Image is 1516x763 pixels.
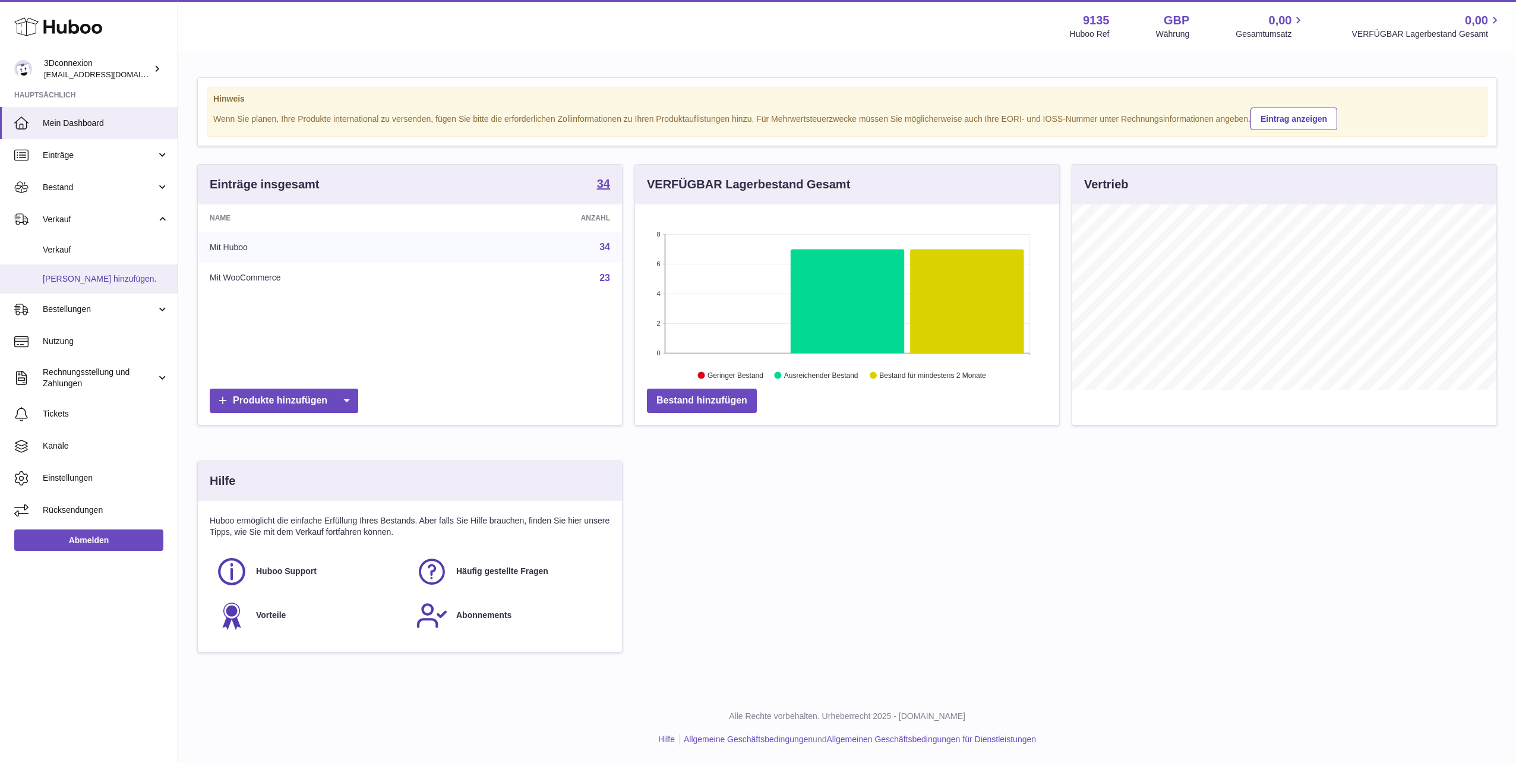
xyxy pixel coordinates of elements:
[597,178,610,190] strong: 34
[43,336,169,347] span: Nutzung
[43,505,169,516] span: Rücksendungen
[43,182,156,193] span: Bestand
[43,118,169,129] span: Mein Dashboard
[647,176,850,193] h3: VERFÜGBAR Lagerbestand Gesamt
[216,556,404,588] a: Huboo Support
[656,349,660,357] text: 0
[198,232,470,263] td: Mit Huboo
[43,244,169,256] span: Verkauf
[456,566,548,577] span: Häufig gestellte Fragen
[213,106,1481,130] div: Wenn Sie planen, Ihre Produkte international zu versenden, fügen Sie bitte die erforderlichen Zol...
[43,408,169,420] span: Tickets
[784,371,858,380] text: Ausreichender Bestand
[656,290,660,297] text: 4
[656,231,660,238] text: 8
[656,320,660,327] text: 2
[14,529,163,551] a: Abmelden
[198,204,470,232] th: Name
[1164,12,1189,29] strong: GBP
[188,711,1506,722] p: Alle Rechte vorbehalten. Urheberrecht 2025 - [DOMAIN_NAME]
[597,178,610,192] a: 34
[210,176,320,193] h3: Einträge insgesamt
[1236,29,1305,40] span: Gesamtumsatz
[1236,12,1305,40] a: 0,00 Gesamtumsatz
[1269,12,1292,29] span: 0,00
[43,273,169,285] span: [PERSON_NAME] hinzufügen.
[1465,12,1488,29] span: 0,00
[1070,29,1110,40] div: Huboo Ref
[599,242,610,252] a: 34
[43,304,156,315] span: Bestellungen
[1084,176,1128,193] h3: Vertrieb
[1083,12,1110,29] strong: 9135
[470,204,622,232] th: Anzahl
[1351,12,1502,40] a: 0,00 VERFÜGBAR Lagerbestand Gesamt
[44,70,175,79] span: [EMAIL_ADDRESS][DOMAIN_NAME]
[256,566,317,577] span: Huboo Support
[456,610,511,621] span: Abonnements
[1351,29,1502,40] span: VERFÜGBAR Lagerbestand Gesamt
[14,60,32,78] img: order_eu@3dconnexion.com
[1156,29,1190,40] div: Währung
[216,600,404,632] a: Vorteile
[879,371,986,380] text: Bestand für mindestens 2 Monate
[256,610,286,621] span: Vorteile
[43,214,156,225] span: Verkauf
[43,367,156,389] span: Rechnungsstellung und Zahlungen
[43,150,156,161] span: Einträge
[658,734,675,744] a: Hilfe
[44,58,151,80] div: 3Dconnexion
[1250,108,1337,130] a: Eintrag anzeigen
[416,600,604,632] a: Abonnements
[708,371,763,380] text: Geringer Bestand
[210,473,235,489] h3: Hilfe
[416,556,604,588] a: Häufig gestellte Fragen
[656,260,660,267] text: 6
[210,515,610,538] p: Huboo ermöglicht die einfache Erfüllung Ihres Bestands. Aber falls Sie Hilfe brauchen, finden Sie...
[680,734,1036,745] li: und
[210,389,358,413] a: Produkte hinzufügen
[43,440,169,452] span: Kanäle
[684,734,813,744] a: Allgemeine Geschäftsbedingungen
[43,472,169,484] span: Einstellungen
[599,273,610,283] a: 23
[826,734,1036,744] a: Allgemeinen Geschäftsbedingungen für Dienstleistungen
[647,389,757,413] a: Bestand hinzufügen
[198,263,470,294] td: Mit WooCommerce
[213,93,1481,105] strong: Hinweis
